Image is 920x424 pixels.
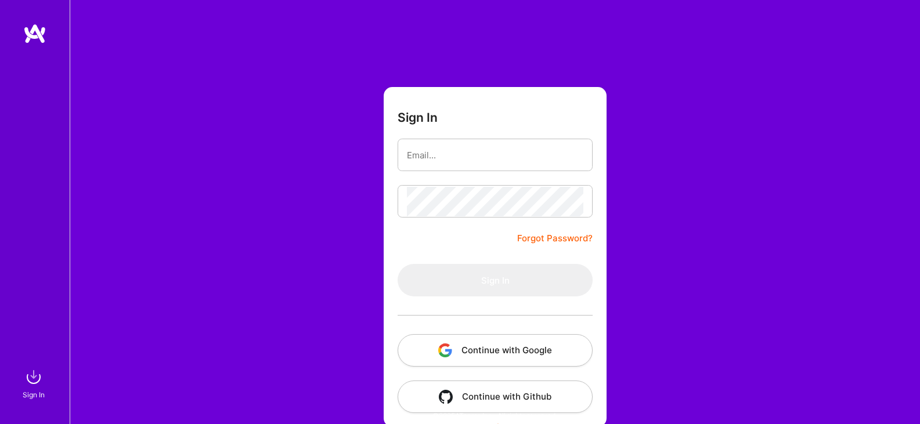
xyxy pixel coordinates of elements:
img: icon [439,390,453,404]
button: Sign In [398,264,593,296]
a: sign inSign In [24,365,45,401]
img: sign in [22,365,45,389]
button: Continue with Google [398,334,593,367]
input: Email... [407,140,583,170]
img: icon [438,343,452,357]
div: Sign In [23,389,45,401]
h3: Sign In [398,110,438,125]
img: logo [23,23,46,44]
button: Continue with Github [398,380,593,413]
a: Forgot Password? [517,231,593,245]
